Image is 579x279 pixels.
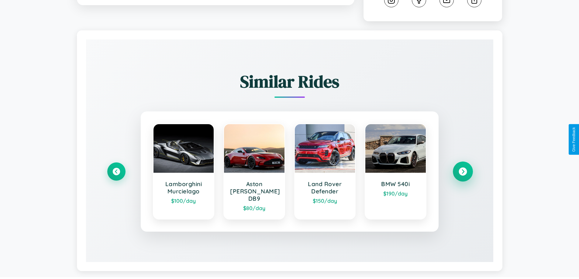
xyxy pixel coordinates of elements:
[160,180,208,195] h3: Lamborghini Murcielago
[153,124,215,219] a: Lamborghini Murcielago$100/day
[301,180,349,195] h3: Land Rover Defender
[107,70,472,93] h2: Similar Rides
[301,197,349,204] div: $ 150 /day
[371,180,420,188] h3: BMW 540i
[294,124,356,219] a: Land Rover Defender$150/day
[365,124,426,219] a: BMW 540i$190/day
[230,205,278,211] div: $ 80 /day
[230,180,278,202] h3: Aston [PERSON_NAME] DB9
[371,190,420,197] div: $ 190 /day
[572,127,576,152] div: Give Feedback
[160,197,208,204] div: $ 100 /day
[223,124,285,219] a: Aston [PERSON_NAME] DB9$80/day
